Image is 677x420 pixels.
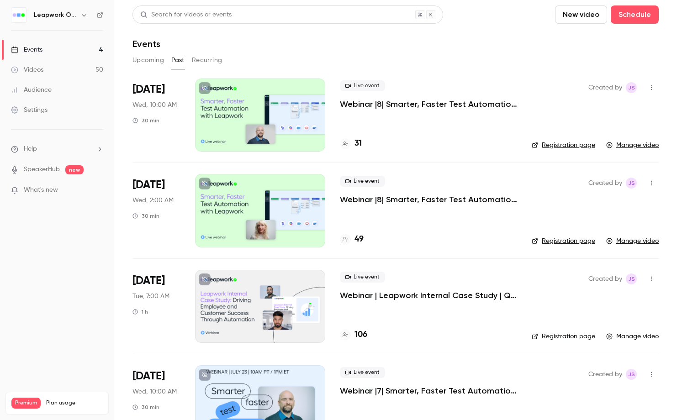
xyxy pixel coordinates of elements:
[588,369,622,380] span: Created by
[132,292,169,301] span: Tue, 7:00 AM
[132,273,165,288] span: [DATE]
[340,272,385,283] span: Live event
[132,117,159,124] div: 30 min
[340,233,364,246] a: 49
[132,270,180,343] div: Aug 19 Tue, 10:00 AM (America/New York)
[611,5,659,24] button: Schedule
[588,82,622,93] span: Created by
[24,165,60,174] a: SpeakerHub
[11,105,48,115] div: Settings
[132,404,159,411] div: 30 min
[354,329,367,341] h4: 106
[628,82,635,93] span: JS
[132,196,174,205] span: Wed, 2:00 AM
[340,367,385,378] span: Live event
[532,332,595,341] a: Registration page
[588,178,622,189] span: Created by
[626,273,637,284] span: Jaynesh Singh
[340,329,367,341] a: 106
[626,369,637,380] span: Jaynesh Singh
[132,79,180,152] div: Aug 20 Wed, 1:00 PM (America/New York)
[132,369,165,383] span: [DATE]
[92,186,103,194] iframe: Noticeable Trigger
[192,53,222,68] button: Recurring
[11,45,42,54] div: Events
[11,144,103,154] li: help-dropdown-opener
[132,82,165,97] span: [DATE]
[628,273,635,284] span: JS
[24,185,58,195] span: What's new
[555,5,607,24] button: New video
[65,165,84,174] span: new
[340,99,517,110] a: Webinar |8| Smarter, Faster Test Automation with Leapwork | [GEOGRAPHIC_DATA] | Q3 2025
[132,308,148,315] div: 1 h
[171,53,185,68] button: Past
[340,80,385,91] span: Live event
[132,38,160,49] h1: Events
[606,141,659,150] a: Manage video
[11,85,52,94] div: Audience
[626,178,637,189] span: Jaynesh Singh
[132,174,180,247] div: Aug 20 Wed, 10:00 AM (Europe/London)
[132,178,165,192] span: [DATE]
[24,144,37,154] span: Help
[628,178,635,189] span: JS
[340,290,517,301] a: Webinar | Leapwork Internal Case Study | Q3 2025
[11,8,26,22] img: Leapwork Online Event
[340,137,362,150] a: 31
[11,65,43,74] div: Videos
[588,273,622,284] span: Created by
[340,385,517,396] a: Webinar |7| Smarter, Faster Test Automation with Leapwork | [GEOGRAPHIC_DATA] | Q2 2025
[340,194,517,205] a: Webinar |8| Smarter, Faster Test Automation with Leapwork | EMEA | Q3 2025
[11,398,41,409] span: Premium
[340,176,385,187] span: Live event
[532,141,595,150] a: Registration page
[606,236,659,246] a: Manage video
[140,10,232,20] div: Search for videos or events
[46,399,103,407] span: Plan usage
[626,82,637,93] span: Jaynesh Singh
[606,332,659,341] a: Manage video
[628,369,635,380] span: JS
[532,236,595,246] a: Registration page
[132,53,164,68] button: Upcoming
[354,137,362,150] h4: 31
[132,387,177,396] span: Wed, 10:00 AM
[34,10,77,20] h6: Leapwork Online Event
[132,100,177,110] span: Wed, 10:00 AM
[132,212,159,220] div: 30 min
[354,233,364,246] h4: 49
